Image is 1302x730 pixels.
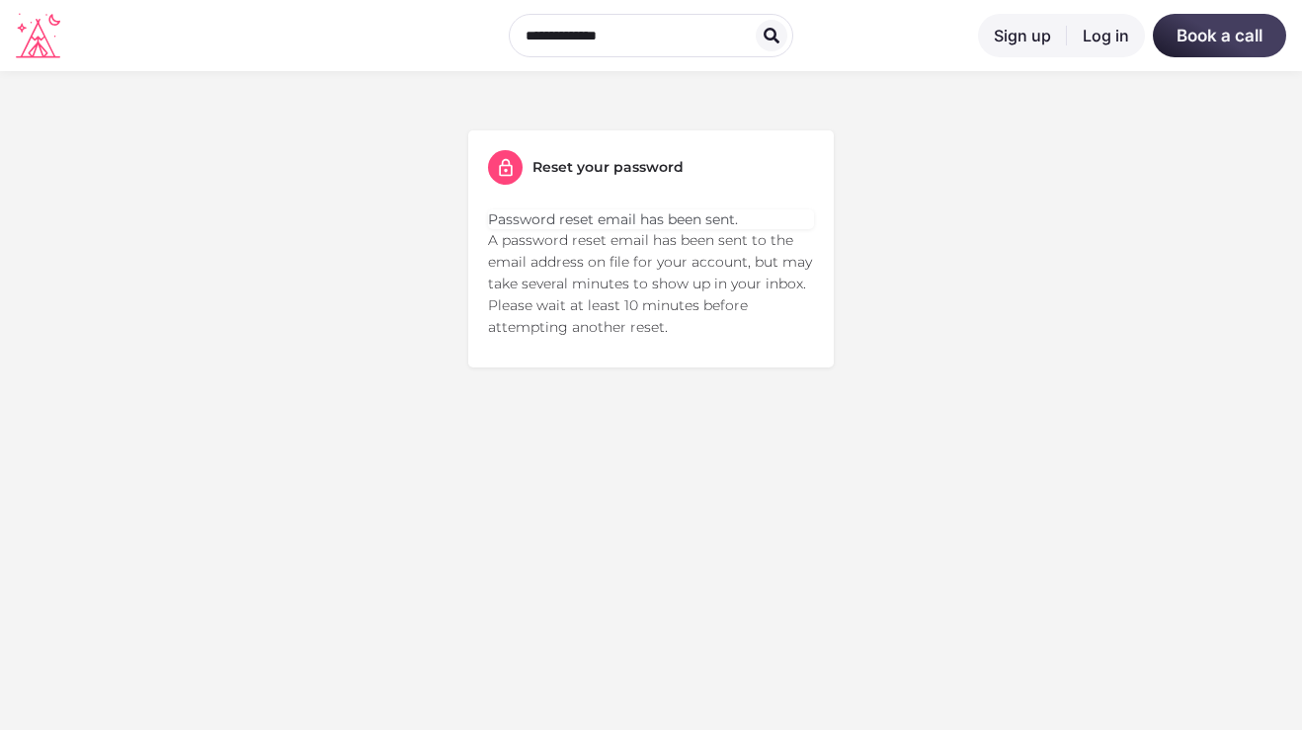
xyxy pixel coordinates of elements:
div: Password reset email has been sent. [488,209,814,229]
a: Book a call [1153,14,1286,57]
h5: Reset your password [532,157,684,177]
p: A password reset email has been sent to the email address on file for your account, but may take ... [488,229,814,338]
a: Log in [1067,14,1145,57]
a: Sign up [978,14,1067,57]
